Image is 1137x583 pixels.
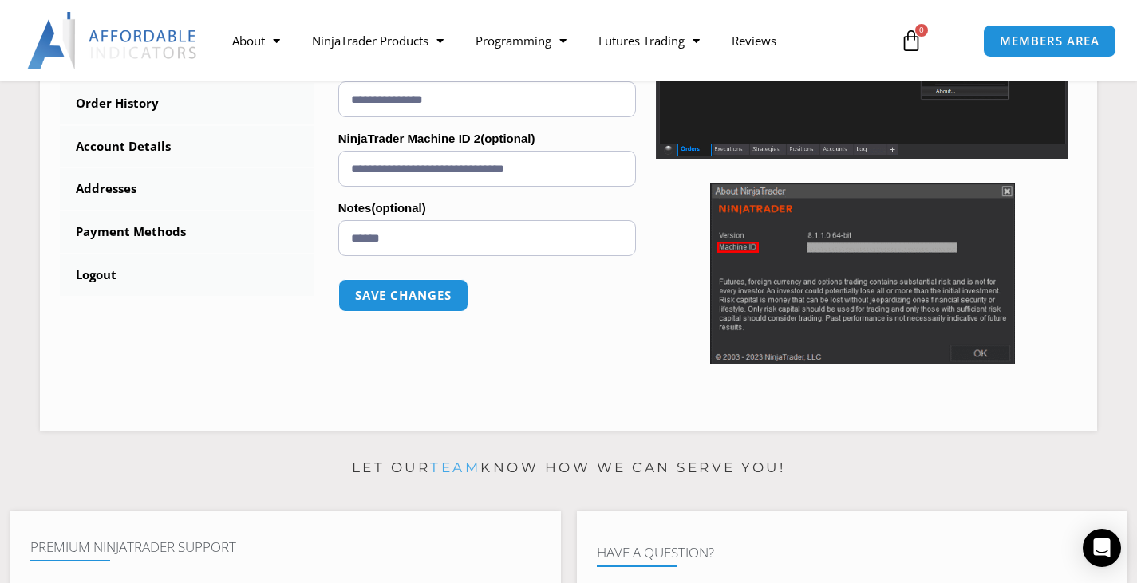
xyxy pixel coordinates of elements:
[216,22,296,59] a: About
[338,196,637,220] label: Notes
[296,22,460,59] a: NinjaTrader Products
[582,22,716,59] a: Futures Trading
[30,539,541,555] h4: Premium NinjaTrader Support
[480,132,535,145] span: (optional)
[60,211,314,253] a: Payment Methods
[216,22,887,59] nav: Menu
[597,545,1107,561] h4: Have A Question?
[60,168,314,210] a: Addresses
[60,126,314,167] a: Account Details
[876,18,946,64] a: 0
[10,455,1127,481] p: Let our know how we can serve you!
[27,12,199,69] img: LogoAI | Affordable Indicators – NinjaTrader
[430,459,480,475] a: team
[338,127,637,151] label: NinjaTrader Machine ID 2
[983,25,1116,57] a: MEMBERS AREA
[1083,529,1121,567] div: Open Intercom Messenger
[60,83,314,124] a: Order History
[60,254,314,296] a: Logout
[460,22,582,59] a: Programming
[716,22,792,59] a: Reviews
[710,183,1015,364] img: Screenshot 2025-01-17 114931 | Affordable Indicators – NinjaTrader
[915,24,928,37] span: 0
[1000,35,1099,47] span: MEMBERS AREA
[338,279,468,312] button: Save changes
[371,201,425,215] span: (optional)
